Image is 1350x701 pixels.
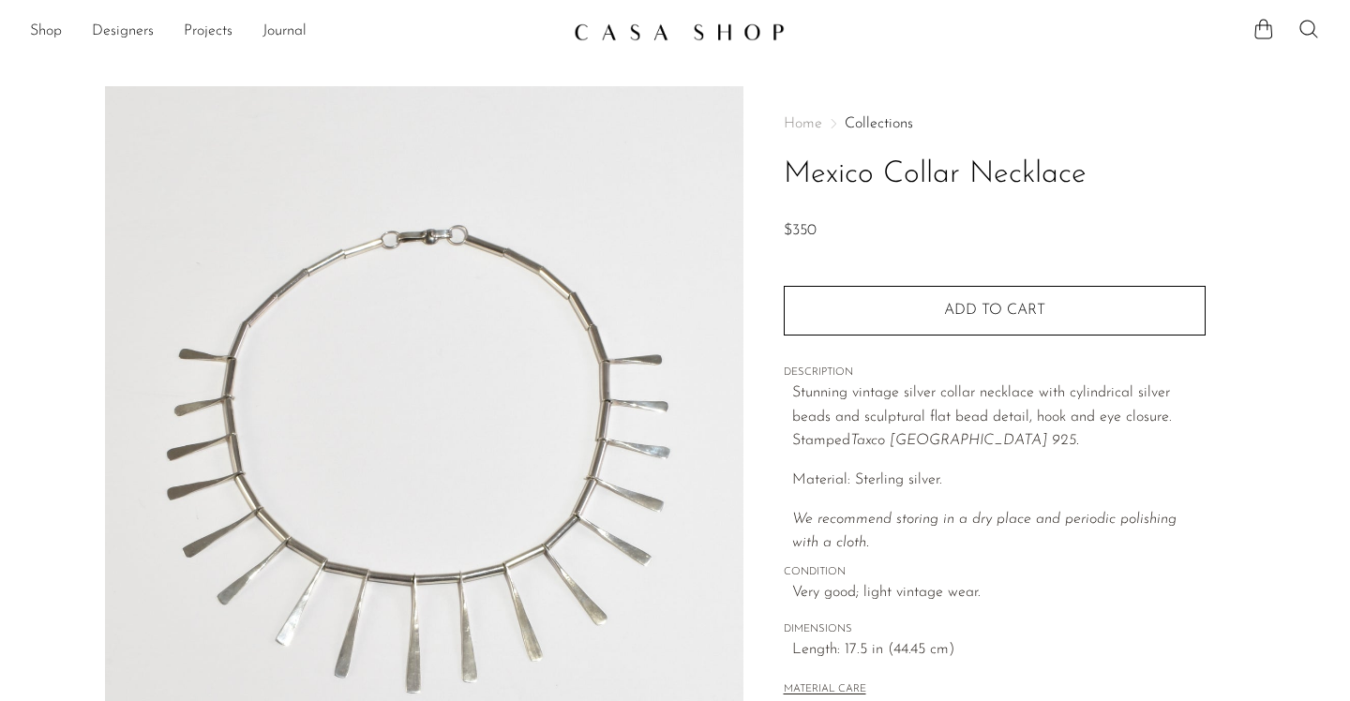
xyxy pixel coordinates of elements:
a: Designers [92,20,154,44]
span: DIMENSIONS [784,621,1206,638]
span: CONDITION [784,564,1206,581]
span: $350 [784,223,817,238]
span: Add to cart [944,302,1045,320]
span: Home [784,116,822,131]
a: Collections [845,116,913,131]
h1: Mexico Collar Necklace [784,151,1206,199]
em: Taxco [GEOGRAPHIC_DATA] 925. [850,433,1079,448]
ul: NEW HEADER MENU [30,16,559,48]
button: Add to cart [784,286,1206,335]
a: Projects [184,20,232,44]
span: Very good; light vintage wear. [792,581,1206,605]
span: Length: 17.5 in (44.45 cm) [792,638,1206,663]
a: Shop [30,20,62,44]
p: Stunning vintage silver collar necklace with cylindrical silver beads and sculptural flat bead de... [792,381,1206,454]
a: Journal [262,20,307,44]
span: DESCRIPTION [784,365,1206,381]
button: MATERIAL CARE [784,683,866,697]
i: We recommend storing in a dry place and periodic polishing with a cloth. [792,512,1177,551]
p: Material: Sterling silver. [792,469,1206,493]
nav: Breadcrumbs [784,116,1206,131]
nav: Desktop navigation [30,16,559,48]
